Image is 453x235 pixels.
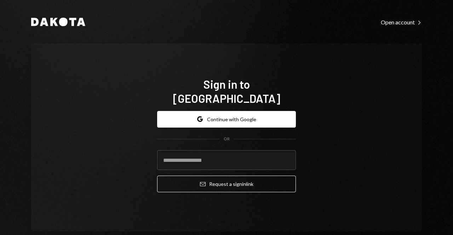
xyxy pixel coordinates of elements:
button: Request a signinlink [157,176,296,192]
button: Continue with Google [157,111,296,128]
div: Open account [381,19,422,26]
div: OR [224,136,230,142]
h1: Sign in to [GEOGRAPHIC_DATA] [157,77,296,105]
a: Open account [381,18,422,26]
